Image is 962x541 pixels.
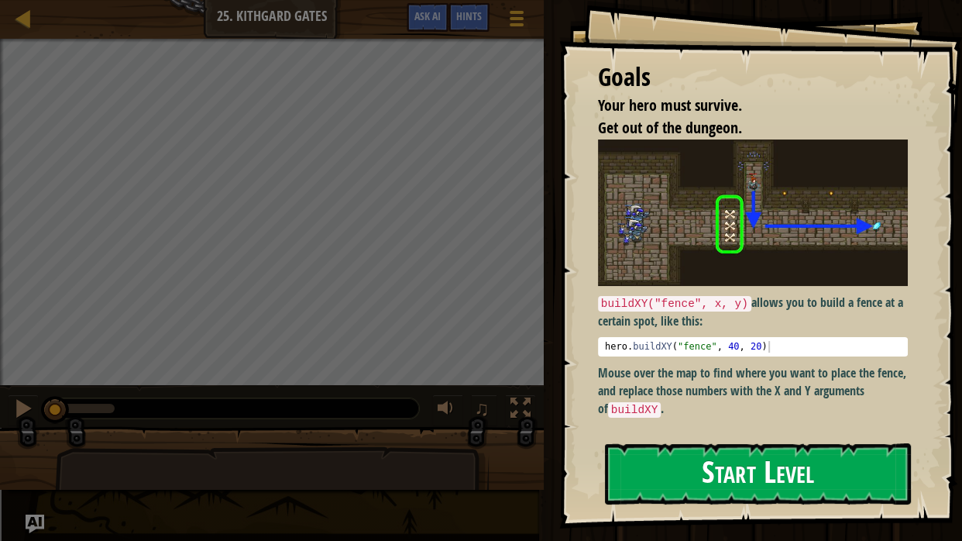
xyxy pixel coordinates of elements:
button: Show game menu [497,3,536,40]
code: buildXY [608,402,661,418]
div: Delete [6,48,956,62]
div: Goals [598,60,908,95]
span: Ask AI [414,9,441,23]
img: Kithgard gates [598,140,908,286]
div: Move To ... [6,104,956,118]
div: Move To ... [6,34,956,48]
div: Rename [6,90,956,104]
button: Start Level [605,443,911,505]
button: Ask AI [407,3,448,32]
code: buildXY("fence", x, y) [598,296,751,312]
button: Toggle fullscreen [505,395,536,426]
div: Sort A > Z [6,6,956,20]
button: Ask AI [26,515,44,533]
span: Hints [456,9,482,23]
button: ♫ [471,395,497,426]
span: Your hero must survive. [598,95,742,115]
p: Mouse over the map to find where you want to place the fence, and replace those numbers with the ... [598,364,908,418]
div: Options [6,62,956,76]
p: allows you to build a fence at a certain spot, like this: [598,294,908,329]
button: Ctrl + P: Pause [8,395,39,426]
div: Sort New > Old [6,20,956,34]
li: Get out of the dungeon. [579,117,904,140]
span: Get out of the dungeon. [598,117,742,138]
button: Adjust volume [432,395,463,426]
span: ♫ [474,397,490,420]
div: Sign out [6,76,956,90]
li: Your hero must survive. [579,95,904,117]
